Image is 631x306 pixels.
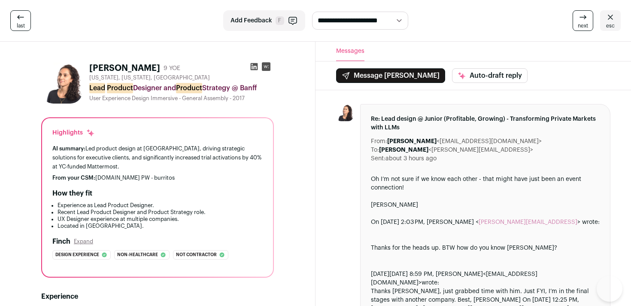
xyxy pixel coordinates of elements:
[74,238,93,245] button: Expand
[336,104,353,121] img: 9aeff988efad7df141fbcecc4e5143a51ed0522606a44b258a428eaa5e5a5941.jpg
[371,201,600,209] div: [PERSON_NAME]
[55,251,99,259] span: Design experience
[89,74,210,81] span: [US_STATE], [US_STATE], [GEOGRAPHIC_DATA]
[371,137,387,146] dt: From:
[17,22,25,29] span: last
[164,64,180,73] div: 9 YOE
[371,154,385,163] dt: Sent:
[276,16,284,25] span: F
[600,10,621,31] a: esc
[223,10,305,31] button: Add Feedback F
[452,68,528,83] button: Auto-draft reply
[10,10,31,31] a: last
[58,216,263,223] li: UX Designer experience at multiple companies.
[379,147,428,153] b: [PERSON_NAME]
[41,291,274,302] h2: Experience
[58,209,263,216] li: Recent Lead Product Designer and Product Strategy role.
[52,175,95,181] span: From your CSM:
[336,42,364,61] button: Messages
[573,10,593,31] a: next
[176,83,202,93] mark: Product
[371,218,600,235] blockquote: On [DATE] 2:03 PM, [PERSON_NAME] < > wrote:
[52,144,263,171] div: Led product design at [GEOGRAPHIC_DATA], driving strategic solutions for executive clients, and s...
[52,174,263,181] div: [DOMAIN_NAME] PW - burritos
[107,83,133,93] mark: Product
[89,83,105,93] mark: Lead
[117,251,158,259] span: Non-healthcare
[336,68,445,83] button: Message [PERSON_NAME]
[231,16,272,25] span: Add Feedback
[371,146,379,154] dt: To:
[597,276,622,302] iframe: Help Scout Beacon - Open
[52,188,92,199] h2: How they fit
[89,62,160,74] h1: [PERSON_NAME]
[58,202,263,209] li: Experience as Lead Product Designer.
[387,138,437,144] b: [PERSON_NAME]
[606,22,615,29] span: esc
[41,62,82,104] img: 9aeff988efad7df141fbcecc4e5143a51ed0522606a44b258a428eaa5e5a5941.jpg
[52,146,85,151] span: AI summary:
[385,154,437,163] dd: about 3 hours ago
[379,146,533,154] dd: <[PERSON_NAME][EMAIL_ADDRESS]>
[578,22,588,29] span: next
[89,95,274,102] div: User Experience Design Immersive - General Assembly - 2017
[371,115,600,132] span: Re: Lead design @ Junior (Profitable, Growing) - Transforming Private Markets with LLMs
[387,137,542,146] dd: <[EMAIL_ADDRESS][DOMAIN_NAME]>
[176,251,217,259] span: Not contractor
[52,129,95,137] div: Highlights
[89,83,274,93] div: Designer and Strategy @ Banff
[52,236,70,247] h2: Finch
[479,219,577,225] a: [PERSON_NAME][EMAIL_ADDRESS]
[58,223,263,229] li: Located in [GEOGRAPHIC_DATA].
[371,244,600,252] div: Thanks for the heads up. BTW how do you know [PERSON_NAME]?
